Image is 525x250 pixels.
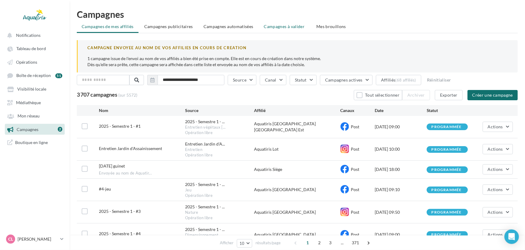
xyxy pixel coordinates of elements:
[144,24,193,29] span: Campagnes publicitaires
[256,240,281,246] span: résultats/page
[351,146,360,152] span: Post
[483,122,513,132] button: Actions
[402,90,430,100] button: Archiver
[488,232,503,237] span: Actions
[260,75,286,85] button: Canal
[4,124,66,135] a: Campagnes 2
[432,148,462,152] div: programmée
[376,75,421,85] button: Affiliés(68 affiliés)
[185,152,254,158] div: Opération libre
[254,146,340,152] div: Aquatiris Lot
[99,146,162,151] span: Entretien Jardin d'Assainissement
[8,236,13,242] span: CL
[99,163,125,168] span: 30/12/25 guinet
[254,187,340,193] div: Aquatiris [GEOGRAPHIC_DATA]
[488,146,503,152] span: Actions
[4,83,66,94] a: Visibilité locale
[375,124,427,130] div: [DATE] 09:00
[77,10,518,19] h1: Campagnes
[99,186,111,191] span: #4-jeu
[303,238,313,248] span: 1
[5,233,65,245] a: CL [PERSON_NAME]
[375,209,427,215] div: [DATE] 09:50
[488,167,503,172] span: Actions
[290,75,317,85] button: Statut
[16,46,46,51] span: Tableau de bord
[375,187,427,193] div: [DATE] 09:10
[4,97,66,108] a: Médiathèque
[254,166,340,172] div: Aquatiris Siège
[99,107,185,114] div: Nom
[4,70,66,81] a: Boîte de réception 51
[264,24,305,30] span: Campagnes à valider
[16,33,41,38] span: Notifications
[254,232,340,238] div: Aquatiris [GEOGRAPHIC_DATA]
[99,231,141,236] span: 2025 - Semestre 1 - #4
[18,236,58,242] p: [PERSON_NAME]
[87,45,508,51] div: CAMPAGNE ENVOYEE AU NOM DE VOS AFFILIES EN COURS DE CREATION
[185,232,254,238] div: Dimensionnement
[375,146,427,152] div: [DATE] 10:00
[354,90,402,100] button: Tout sélectionner
[240,241,245,246] span: 10
[4,30,64,40] button: Notifications
[185,204,225,210] span: 2025 - Semestre 1 - ...
[16,100,41,105] span: Médiathèque
[55,73,62,78] div: 51
[488,124,503,129] span: Actions
[488,210,503,215] span: Actions
[185,125,226,130] span: Entretien végétaux [...
[425,76,454,84] button: Réinitialiser
[316,24,346,29] span: Mes brouillons
[351,124,360,129] span: Post
[4,56,66,67] a: Opérations
[351,210,360,215] span: Post
[58,127,62,132] div: 2
[16,59,37,65] span: Opérations
[77,91,117,98] span: 3 707 campagnes
[185,119,225,125] span: 2025 - Semestre 1 - ...
[341,107,375,114] div: Canaux
[351,232,360,237] span: Post
[185,107,254,114] div: Source
[99,171,152,176] span: Envoyée au nom de Aquatir...
[17,127,38,132] span: Campagnes
[483,144,513,154] button: Actions
[432,233,462,237] div: programmée
[320,75,373,85] button: Campagnes actives
[435,90,463,100] button: Exporter
[185,193,254,198] div: Opération libre
[185,215,254,221] div: Opération libre
[204,24,253,29] span: Campagnes automatisées
[237,239,252,248] button: 10
[254,209,340,215] div: Aquatiris [GEOGRAPHIC_DATA]
[432,188,462,192] div: programmée
[58,126,62,133] a: 2
[87,56,508,68] p: 1 campagne issue de l'envoi au nom de vos affiliés a bien été prise en compte. Elle est en cours ...
[325,77,363,82] span: Campagnes actives
[483,229,513,240] button: Actions
[351,187,360,192] span: Post
[220,240,233,246] span: Afficher
[18,114,40,119] span: Mon réseau
[483,184,513,195] button: Actions
[254,121,340,133] div: Aquatiris [GEOGRAPHIC_DATA] [GEOGRAPHIC_DATA] Est
[337,238,347,248] span: ...
[396,78,416,82] div: (68 affiliés)
[483,207,513,217] button: Actions
[185,130,254,136] div: Opération libre
[4,43,66,54] a: Tableau de bord
[4,137,66,148] a: Boutique en ligne
[185,181,225,187] span: 2025 - Semestre 1 - ...
[432,210,462,214] div: programmée
[432,125,462,129] div: programmée
[17,87,46,92] span: Visibilité locale
[488,187,503,192] span: Actions
[4,110,66,121] a: Mon réseau
[315,238,324,248] span: 2
[351,167,360,172] span: Post
[228,75,256,85] button: Source
[326,238,335,248] span: 3
[349,238,362,248] span: 371
[432,168,462,172] div: programmée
